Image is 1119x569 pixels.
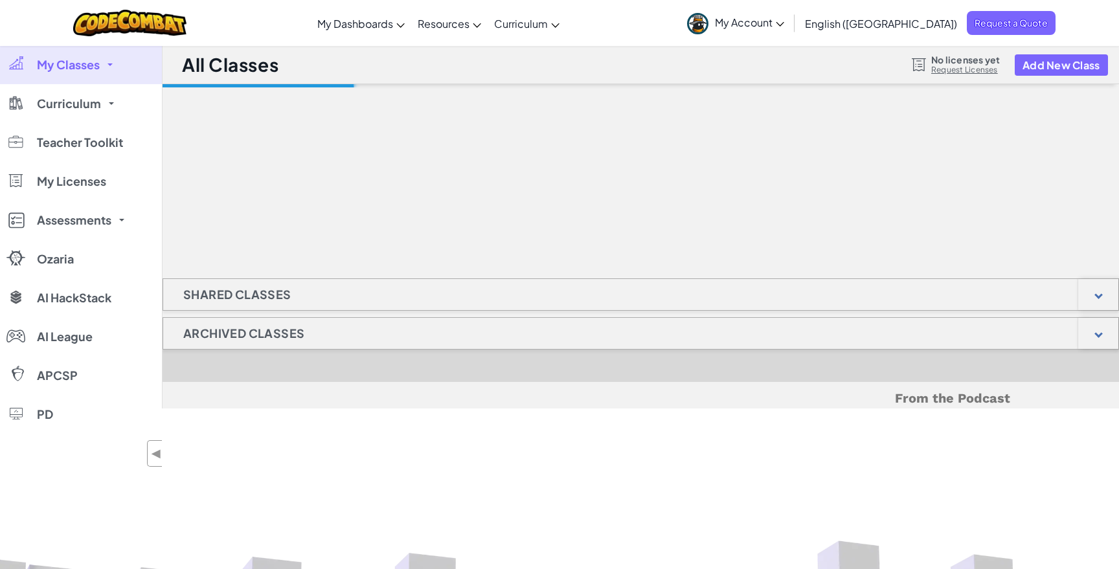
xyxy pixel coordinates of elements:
a: Curriculum [488,6,566,41]
img: CodeCombat logo [73,10,186,36]
h1: Shared Classes [163,278,311,311]
h1: Archived Classes [163,317,324,350]
button: Add New Class [1015,54,1108,76]
h5: From the Podcast [272,388,1010,408]
span: My Classes [37,59,100,71]
span: No licenses yet [931,54,1000,65]
span: AI HackStack [37,292,111,304]
span: Curriculum [494,17,548,30]
h1: All Classes [182,52,278,77]
span: AI League [37,331,93,342]
img: avatar [687,13,708,34]
a: My Account [681,3,791,43]
a: Resources [411,6,488,41]
span: My Account [715,16,784,29]
span: Resources [418,17,469,30]
a: My Dashboards [311,6,411,41]
span: ◀ [151,444,162,463]
span: My Dashboards [317,17,393,30]
span: Teacher Toolkit [37,137,123,148]
span: My Licenses [37,175,106,187]
span: Ozaria [37,253,74,265]
span: Assessments [37,214,111,226]
span: English ([GEOGRAPHIC_DATA]) [805,17,957,30]
a: Request Licenses [931,65,1000,75]
a: English ([GEOGRAPHIC_DATA]) [798,6,964,41]
span: Curriculum [37,98,101,109]
a: Request a Quote [967,11,1056,35]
